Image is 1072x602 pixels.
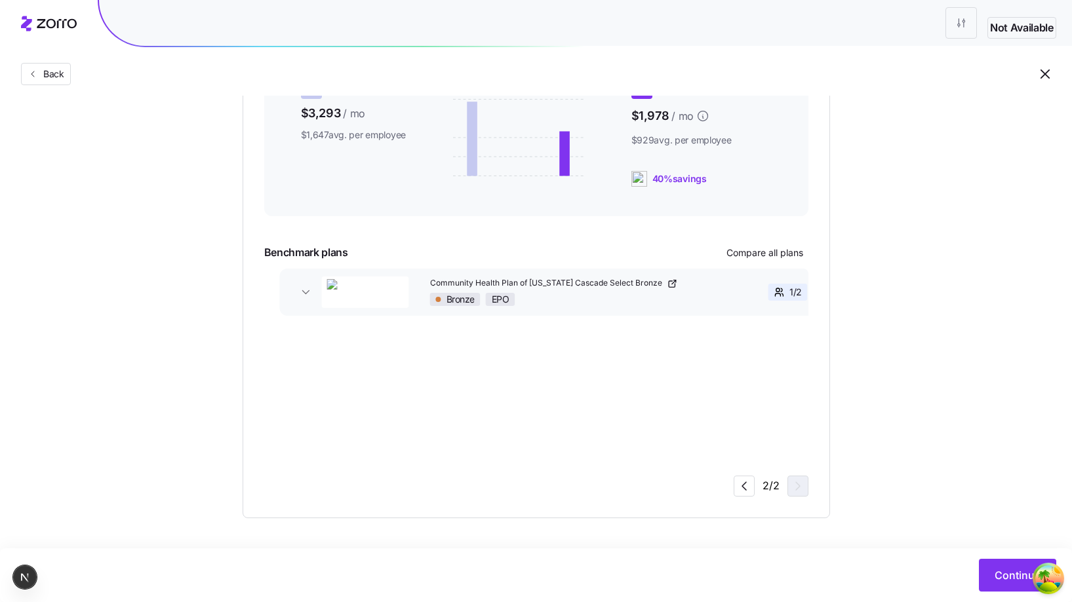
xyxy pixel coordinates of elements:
span: Compare all plans [726,246,803,259]
span: / mo [671,108,694,124]
span: 40% savings [652,172,707,185]
button: Continue [979,559,1056,592]
span: Not Available [990,20,1054,36]
span: Community Health Plan of [US_STATE] Cascade Select Bronze [430,278,665,289]
span: 1 / 2 [789,286,802,299]
span: $1,978 [631,104,772,128]
span: Continue [995,567,1041,583]
button: Open Tanstack query devtools [1035,565,1062,592]
img: ai-icon.png [631,171,647,187]
button: Back [21,63,71,85]
button: Compare all plans [721,242,808,263]
a: Community Health Plan of [US_STATE] Cascade Select Bronze [430,278,709,289]
span: Benchmark plans [264,244,348,261]
span: $1,647 avg. per employee [301,128,407,141]
span: Bronze [447,293,475,305]
img: Community Health Network of Washington [319,276,411,308]
span: $929 avg. per employee [631,134,772,147]
span: $3,293 [301,104,407,123]
span: / mo [343,105,365,122]
div: 2 / 2 [734,476,808,497]
button: Community Health Network of WashingtonCommunity Health Plan of [US_STATE] Cascade Select BronzeBr... [279,269,824,316]
span: Back [38,67,64,81]
span: EPO [492,293,509,305]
